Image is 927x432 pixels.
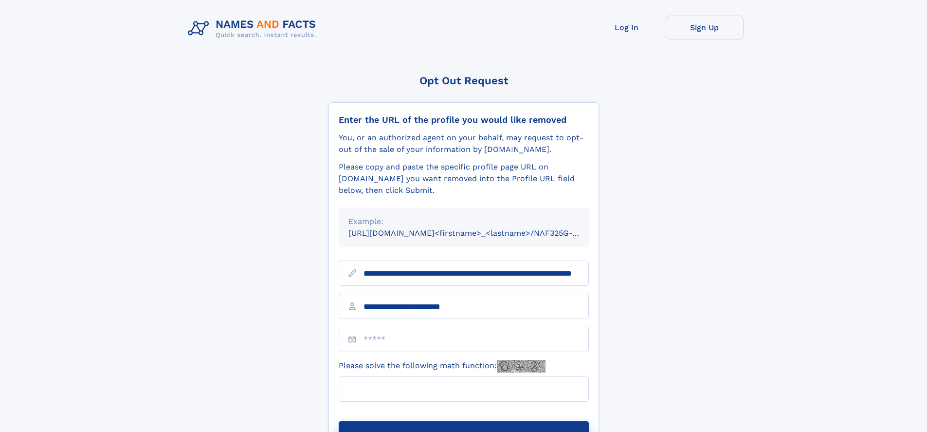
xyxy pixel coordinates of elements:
[588,16,666,39] a: Log In
[339,360,545,373] label: Please solve the following math function:
[339,161,589,196] div: Please copy and paste the specific profile page URL on [DOMAIN_NAME] you want removed into the Pr...
[339,114,589,125] div: Enter the URL of the profile you would like removed
[184,16,324,42] img: Logo Names and Facts
[348,216,579,227] div: Example:
[348,228,607,238] small: [URL][DOMAIN_NAME]<firstname>_<lastname>/NAF325G-xxxxxxxx
[328,75,599,87] div: Opt Out Request
[339,132,589,155] div: You, or an authorized agent on your behalf, may request to opt-out of the sale of your informatio...
[666,16,744,39] a: Sign Up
